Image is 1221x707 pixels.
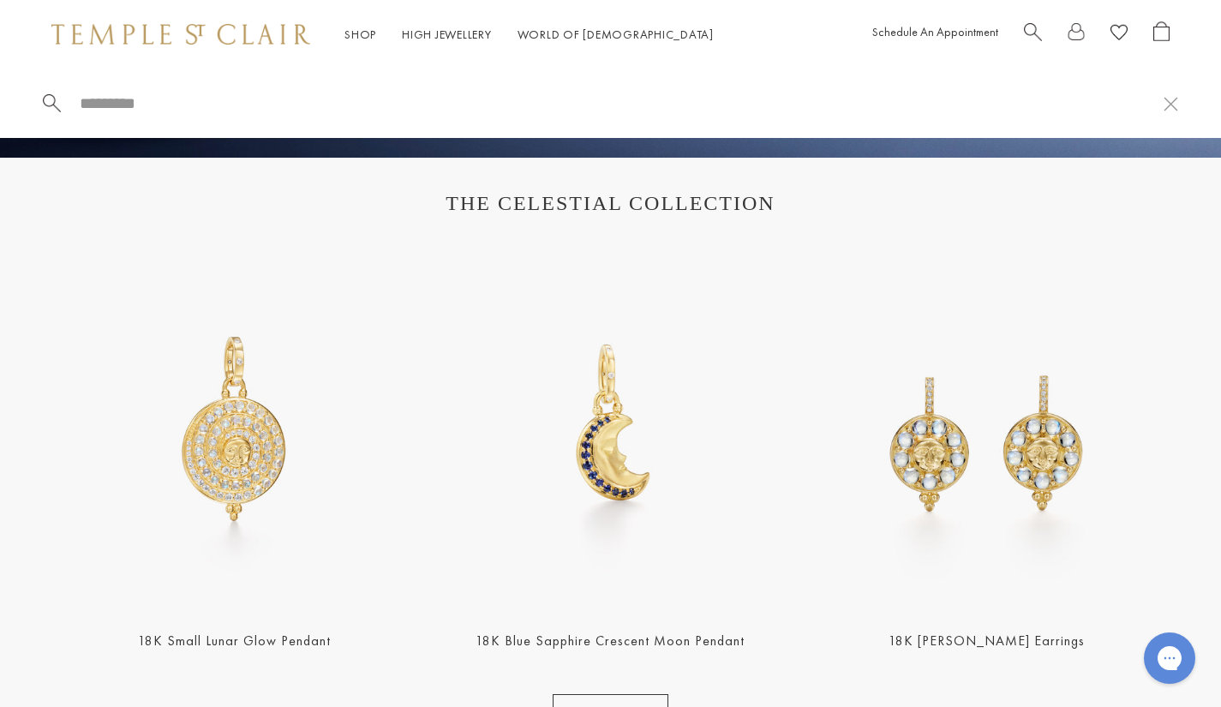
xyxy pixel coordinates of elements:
[1024,21,1042,48] a: Search
[1153,21,1170,48] a: Open Shopping Bag
[51,245,417,611] a: P34863-SMLUNABM18K Small Lunar Glow Pendant
[1135,626,1204,690] iframe: Gorgias live chat messenger
[804,245,1170,611] img: E34861-LUNAHABM
[402,27,492,42] a: High JewelleryHigh Jewellery
[804,245,1170,611] a: E34861-LUNAHABME34861-LUNAHABM
[138,632,331,650] a: 18K Small Lunar Glow Pendant
[344,27,376,42] a: ShopShop
[518,27,714,42] a: World of [DEMOGRAPHIC_DATA]World of [DEMOGRAPHIC_DATA]
[872,24,998,39] a: Schedule An Appointment
[428,245,793,611] img: 18K Blue Sapphire Crescent Moon Pendant
[344,24,714,45] nav: Main navigation
[51,245,417,611] img: 18K Small Lunar Glow Pendant
[51,24,310,45] img: Temple St. Clair
[476,632,745,650] a: 18K Blue Sapphire Crescent Moon Pendant
[889,632,1085,650] a: 18K [PERSON_NAME] Earrings
[1110,21,1128,48] a: View Wishlist
[69,192,1152,215] h1: THE CELESTIAL COLLECTION
[428,245,793,611] a: 18K Blue Sapphire Crescent Moon Pendant18K Blue Sapphire Crescent Moon Pendant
